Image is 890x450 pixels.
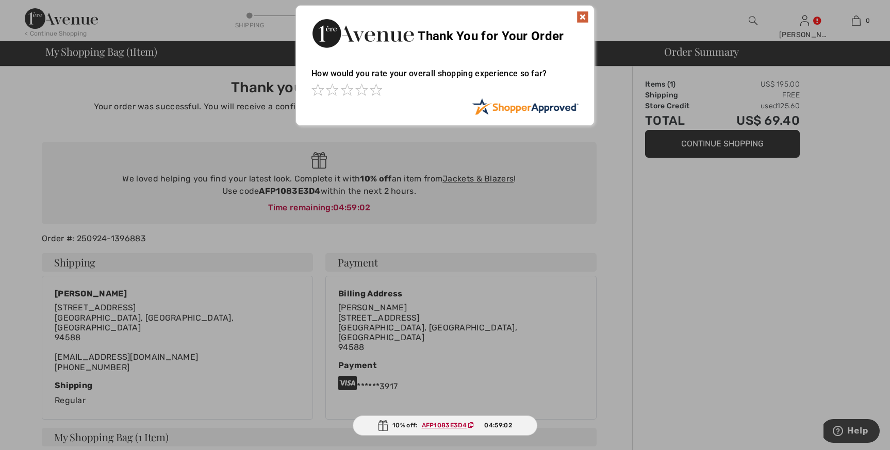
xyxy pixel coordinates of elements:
img: Gift.svg [378,420,388,431]
div: How would you rate your overall shopping experience so far? [311,58,579,98]
ins: AFP1083E3D4 [422,422,467,429]
span: Help [24,7,45,16]
img: x [576,11,589,23]
span: Thank You for Your Order [418,29,564,43]
img: Thank You for Your Order [311,16,415,51]
span: 04:59:02 [484,421,512,430]
div: 10% off: [353,415,537,436]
